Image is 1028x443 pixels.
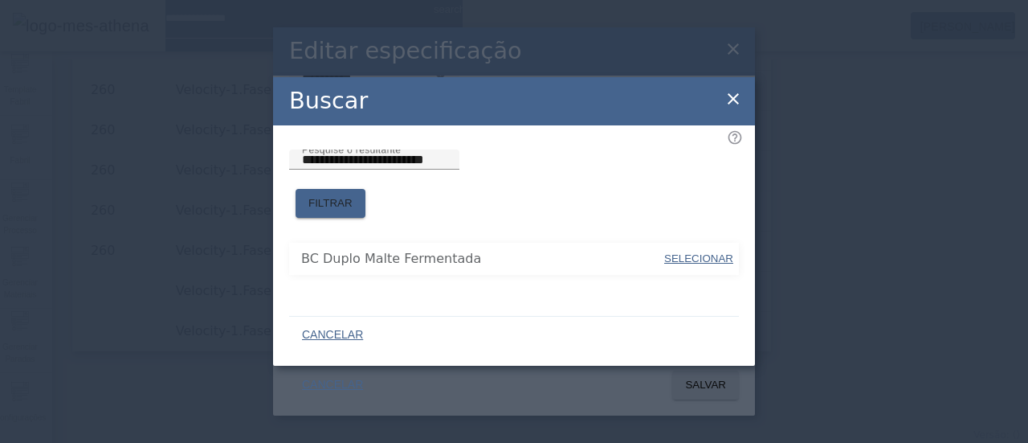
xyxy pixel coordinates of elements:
[685,377,726,393] span: SALVAR
[289,321,376,350] button: CANCELAR
[296,189,365,218] button: FILTRAR
[289,84,368,118] h2: Buscar
[308,195,353,211] span: FILTRAR
[302,144,401,154] mat-label: Pesquise o resultante
[672,371,739,400] button: SALVAR
[289,371,376,400] button: CANCELAR
[302,377,363,393] span: CANCELAR
[301,249,663,269] span: BC Duplo Malte Fermentada
[663,244,735,273] button: SELECIONAR
[664,252,733,265] span: SELECIONAR
[302,327,363,343] span: CANCELAR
